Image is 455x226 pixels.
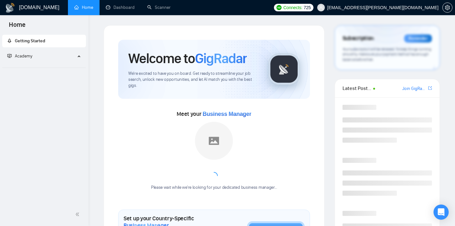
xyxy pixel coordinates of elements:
div: Reminder [404,34,432,43]
span: double-left [75,211,82,217]
span: Latest Posts from the GigRadar Community [343,84,371,92]
span: user [319,5,323,10]
span: 725 [304,4,311,11]
span: Home [4,20,31,33]
a: dashboardDashboard [106,5,135,10]
img: gigradar-logo.png [268,53,300,85]
span: GigRadar [195,50,247,67]
span: Academy [7,53,32,59]
img: placeholder.png [195,122,233,160]
li: Getting Started [2,35,86,47]
span: rocket [7,39,12,43]
span: Connects: [283,4,302,11]
span: export [428,86,432,91]
h1: Welcome to [128,50,247,67]
span: Getting Started [15,38,45,44]
span: Subscription [343,33,374,44]
span: fund-projection-screen [7,54,12,58]
a: setting [442,5,452,10]
span: Meet your [177,110,251,117]
li: Academy Homepage [2,65,86,69]
button: setting [442,3,452,13]
span: Academy [15,53,32,59]
span: loading [210,172,218,180]
a: homeHome [74,5,93,10]
span: Your subscription will be renewed. To keep things running smoothly, make sure your payment method... [343,47,431,62]
img: logo [5,3,15,13]
span: We're excited to have you on board. Get ready to streamline your job search, unlock new opportuni... [128,71,258,89]
img: upwork-logo.png [276,5,282,10]
a: Join GigRadar Slack Community [402,85,427,92]
a: export [428,85,432,91]
a: searchScanner [147,5,171,10]
span: Business Manager [203,111,251,117]
div: Open Intercom Messenger [434,205,449,220]
div: Please wait while we're looking for your dedicated business manager... [147,185,281,191]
